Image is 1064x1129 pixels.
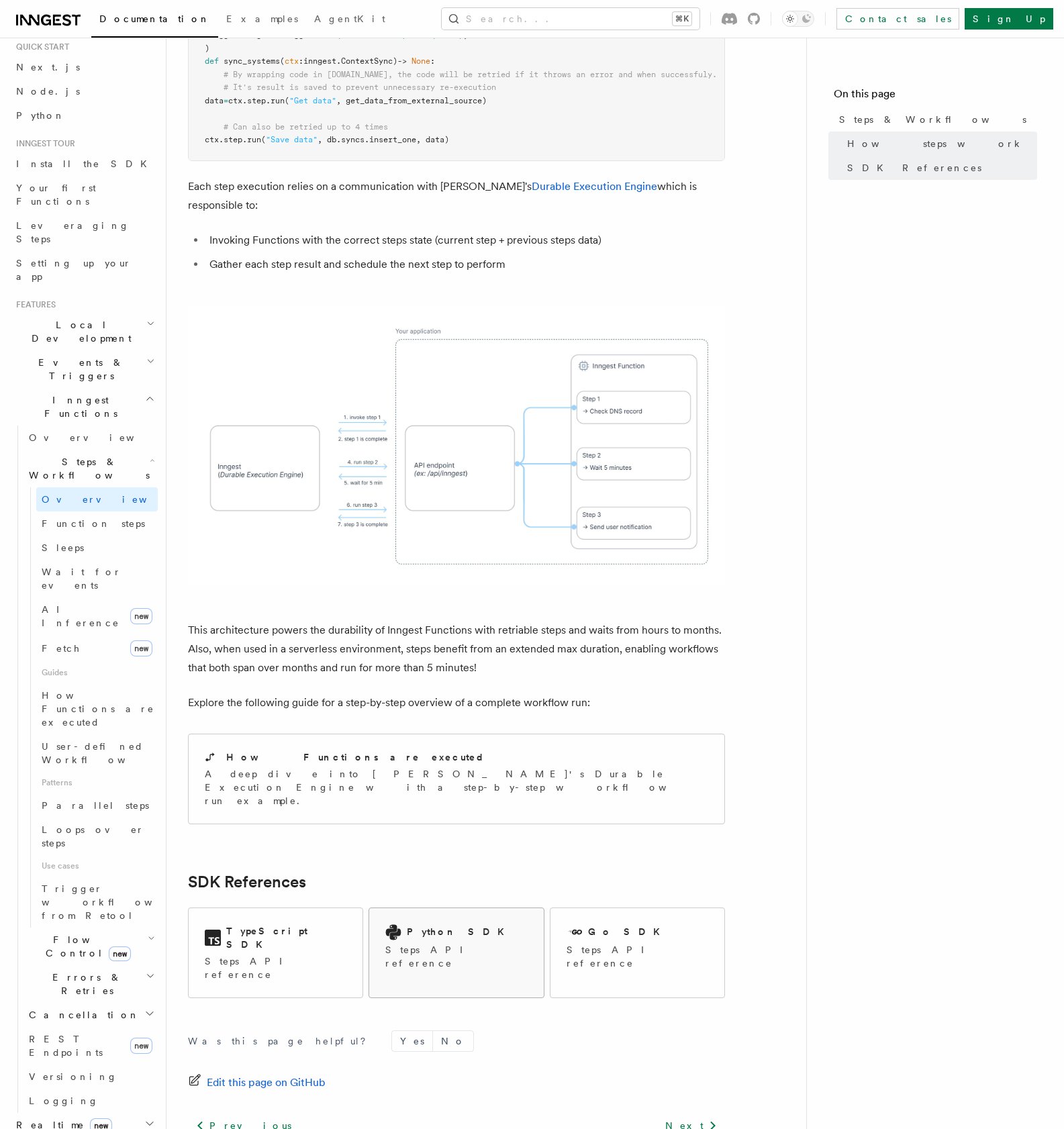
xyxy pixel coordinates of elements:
[11,313,158,350] button: Local Development
[205,255,725,274] li: Gather each step result and schedule the next step to perform
[11,388,158,426] button: Inngest Functions
[188,306,725,586] img: Each Inngest Functions's step invocation implies a communication between your application and the...
[42,883,189,921] span: Trigger workflows from Retool
[842,132,1037,156] a: How steps work
[306,4,393,36] a: AgentKit
[433,1031,473,1051] button: No
[385,943,527,970] p: Steps API reference
[23,971,146,997] span: Errors & Retries
[397,56,407,66] span: ->
[188,734,725,824] a: How Functions are executedA deep dive into [PERSON_NAME]'s Durable Execution Engine with a step-b...
[336,56,341,66] span: .
[23,1089,158,1113] a: Logging
[36,683,158,734] a: How Functions are executed
[205,954,346,981] p: Steps API reference
[412,56,430,66] span: None
[188,907,363,998] a: TypeScript SDKSteps API reference
[109,946,131,961] span: new
[188,1034,375,1048] p: Was this page helpful?
[782,11,814,27] button: Toggle dark mode
[29,1095,99,1106] span: Logging
[16,220,130,244] span: Leveraging Steps
[130,640,152,656] span: new
[11,318,146,345] span: Local Development
[42,494,180,505] span: Overview
[29,1071,117,1082] span: Versioning
[442,8,699,30] button: Search...⌘K
[42,643,81,654] span: Fetch
[285,56,299,66] span: ctx
[226,13,298,24] span: Examples
[847,161,981,175] span: SDK References
[532,180,657,193] a: Durable Execution Engine
[36,487,158,511] a: Overview
[188,873,306,891] a: SDK References
[188,621,725,677] p: This architecture powers the durability of Inngest Functions with retriable steps and waits from ...
[430,56,435,66] span: :
[36,560,158,597] a: Wait for events
[207,1073,326,1092] span: Edit this page on GitHub
[36,511,158,536] a: Function steps
[247,135,261,144] span: run
[29,432,167,443] span: Overview
[36,597,158,635] a: AI Inferencenew
[839,113,1026,126] span: Steps & Workflows
[36,877,158,928] a: Trigger workflows from Retool
[36,536,158,560] a: Sleeps
[42,542,84,553] span: Sleeps
[11,176,158,213] a: Your first Functions
[314,13,385,24] span: AgentKit
[11,79,158,103] a: Node.js
[847,137,1024,150] span: How steps work
[205,767,708,807] p: A deep dive into [PERSON_NAME]'s Durable Execution Engine with a step-by-step workflow run example.
[205,96,224,105] span: data
[836,8,959,30] a: Contact sales
[303,56,336,66] span: inngest
[226,924,346,951] h2: TypeScript SDK
[42,690,154,728] span: How Functions are executed
[266,135,318,144] span: "Save data"
[205,231,725,250] li: Invoking Functions with the correct steps state (current step + previous steps data)
[341,56,397,66] span: ContextSync)
[11,42,69,52] span: Quick start
[36,772,158,793] span: Patterns
[188,177,725,215] p: Each step execution relies on a communication with [PERSON_NAME]'s which is responsible to:
[392,1031,432,1051] button: Yes
[42,604,119,628] span: AI Inference
[16,110,65,121] span: Python
[218,4,306,36] a: Examples
[23,426,158,450] a: Overview
[242,96,247,105] span: .
[226,750,485,764] h2: How Functions are executed
[11,138,75,149] span: Inngest tour
[407,925,512,938] h2: Python SDK
[224,70,717,79] span: # By wrapping code in [DOMAIN_NAME], the code will be retried if it throws an error and when succ...
[11,426,158,1113] div: Inngest Functions
[224,135,242,144] span: step
[23,1008,140,1022] span: Cancellation
[23,1065,158,1089] a: Versioning
[16,86,80,97] span: Node.js
[11,350,158,388] button: Events & Triggers
[36,793,158,818] a: Parallel steps
[219,135,224,144] span: .
[11,251,158,289] a: Setting up your app
[842,156,1037,180] a: SDK References
[23,965,158,1003] button: Errors & Retries
[42,567,122,591] span: Wait for events
[36,818,158,855] a: Loops over steps
[36,662,158,683] span: Guides
[91,4,218,38] a: Documentation
[130,608,152,624] span: new
[188,693,725,712] p: Explore the following guide for a step-by-step overview of a complete workflow run:
[29,1034,103,1058] span: REST Endpoints
[36,635,158,662] a: Fetchnew
[285,96,289,105] span: (
[16,258,132,282] span: Setting up your app
[224,122,388,132] span: # Can also be retried up to 4 times
[11,299,56,310] span: Features
[261,135,266,144] span: (
[99,13,210,24] span: Documentation
[42,741,162,765] span: User-defined Workflows
[36,734,158,772] a: User-defined Workflows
